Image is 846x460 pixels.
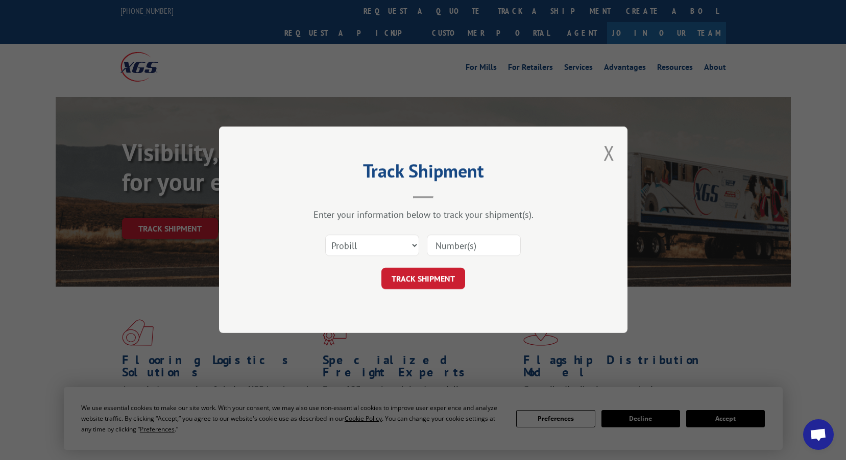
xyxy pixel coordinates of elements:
h2: Track Shipment [270,164,576,183]
div: Open chat [803,419,834,450]
div: Enter your information below to track your shipment(s). [270,209,576,221]
input: Number(s) [427,235,521,257]
button: TRACK SHIPMENT [381,268,465,290]
button: Close modal [603,139,615,166]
